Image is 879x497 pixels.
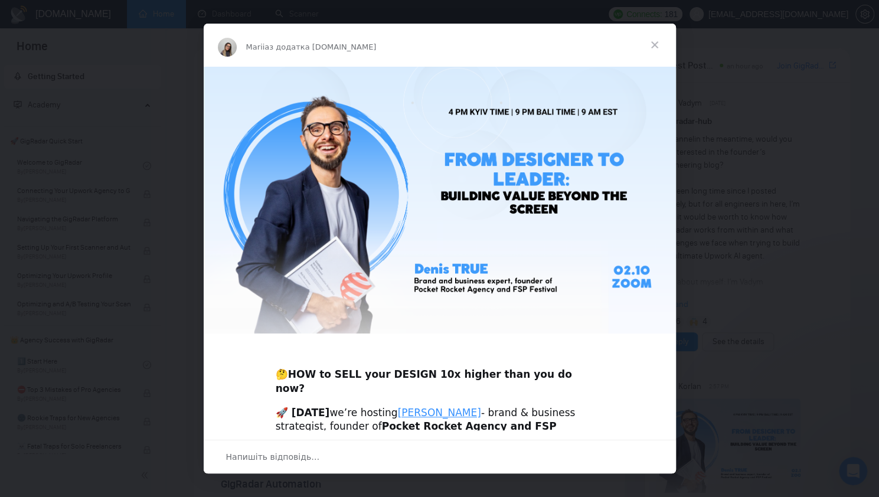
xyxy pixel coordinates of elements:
b: 🚀 [DATE] [276,407,330,418]
div: we’re hosting - brand & business strategist, founder of [276,406,604,448]
b: Pocket Rocket Agency and FSP Festival. [276,420,557,446]
span: Закрити [633,24,676,66]
img: Profile image for Mariia [218,38,237,57]
span: Mariia [246,42,270,51]
span: Напишіть відповідь… [226,449,320,465]
div: Відкрити бесіду й відповісти [204,440,676,473]
div: 🤔 [276,354,604,395]
a: [PERSON_NAME] [398,407,481,418]
span: з додатка [DOMAIN_NAME] [269,42,376,51]
b: HOW to SELL your DESIGN 10x higher than you do now? [276,368,572,394]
